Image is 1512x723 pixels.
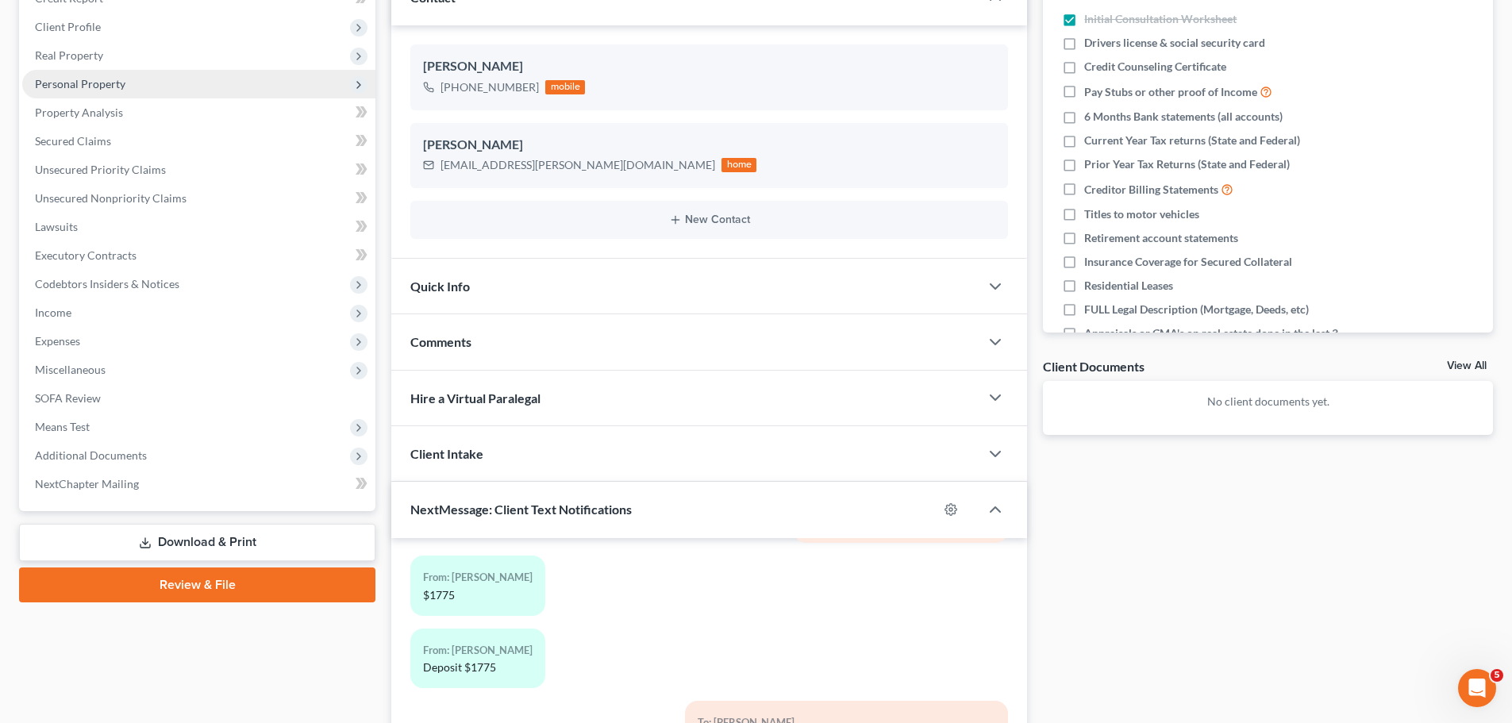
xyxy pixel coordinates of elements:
a: Unsecured Nonpriority Claims [22,184,375,213]
div: From: [PERSON_NAME] [423,641,533,660]
span: Insurance Coverage for Secured Collateral [1084,254,1292,270]
div: Client Documents [1043,358,1145,375]
span: Codebtors Insiders & Notices [35,277,179,290]
span: Real Property [35,48,103,62]
span: 6 Months Bank statements (all accounts) [1084,109,1283,125]
span: Credit Counseling Certificate [1084,59,1226,75]
a: SOFA Review [22,384,375,413]
span: Executory Contracts [35,248,137,262]
span: Unsecured Priority Claims [35,163,166,176]
span: Drivers license & social security card [1084,35,1265,51]
span: Prior Year Tax Returns (State and Federal) [1084,156,1290,172]
span: Miscellaneous [35,363,106,376]
a: Review & File [19,567,375,602]
span: Secured Claims [35,134,111,148]
span: Client Intake [410,446,483,461]
a: Unsecured Priority Claims [22,156,375,184]
span: FULL Legal Description (Mortgage, Deeds, etc) [1084,302,1309,317]
a: Secured Claims [22,127,375,156]
a: View All [1447,360,1487,371]
div: [PHONE_NUMBER] [441,79,539,95]
span: 5 [1491,669,1503,682]
a: Executory Contracts [22,241,375,270]
span: Personal Property [35,77,125,90]
a: Download & Print [19,524,375,561]
span: Titles to motor vehicles [1084,206,1199,222]
span: Quick Info [410,279,470,294]
button: New Contact [423,213,995,226]
div: From: [PERSON_NAME] [423,568,533,586]
div: home [721,158,756,172]
span: Property Analysis [35,106,123,119]
span: Hire a Virtual Paralegal [410,390,541,406]
iframe: Intercom live chat [1458,669,1496,707]
a: Property Analysis [22,98,375,127]
span: NextMessage: Client Text Notifications [410,502,632,517]
span: Additional Documents [35,448,147,462]
span: Unsecured Nonpriority Claims [35,191,187,205]
span: Initial Consultation Worksheet [1084,11,1237,27]
a: Lawsuits [22,213,375,241]
p: No client documents yet. [1056,394,1480,410]
span: Income [35,306,71,319]
span: Means Test [35,420,90,433]
div: Deposit $1775 [423,660,533,675]
span: Expenses [35,334,80,348]
span: Appraisals or CMA's on real estate done in the last 3 years OR required by attorney [1084,325,1367,357]
div: [PERSON_NAME] [423,57,995,76]
span: Pay Stubs or other proof of Income [1084,84,1257,100]
span: Creditor Billing Statements [1084,182,1218,198]
div: [PERSON_NAME] [423,136,995,155]
a: NextChapter Mailing [22,470,375,498]
span: Retirement account statements [1084,230,1238,246]
span: Client Profile [35,20,101,33]
div: $1775 [423,587,533,603]
span: Residential Leases [1084,278,1173,294]
span: Comments [410,334,471,349]
div: mobile [545,80,585,94]
span: Lawsuits [35,220,78,233]
span: Current Year Tax returns (State and Federal) [1084,133,1300,148]
span: SOFA Review [35,391,101,405]
div: [EMAIL_ADDRESS][PERSON_NAME][DOMAIN_NAME] [441,157,715,173]
span: NextChapter Mailing [35,477,139,490]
